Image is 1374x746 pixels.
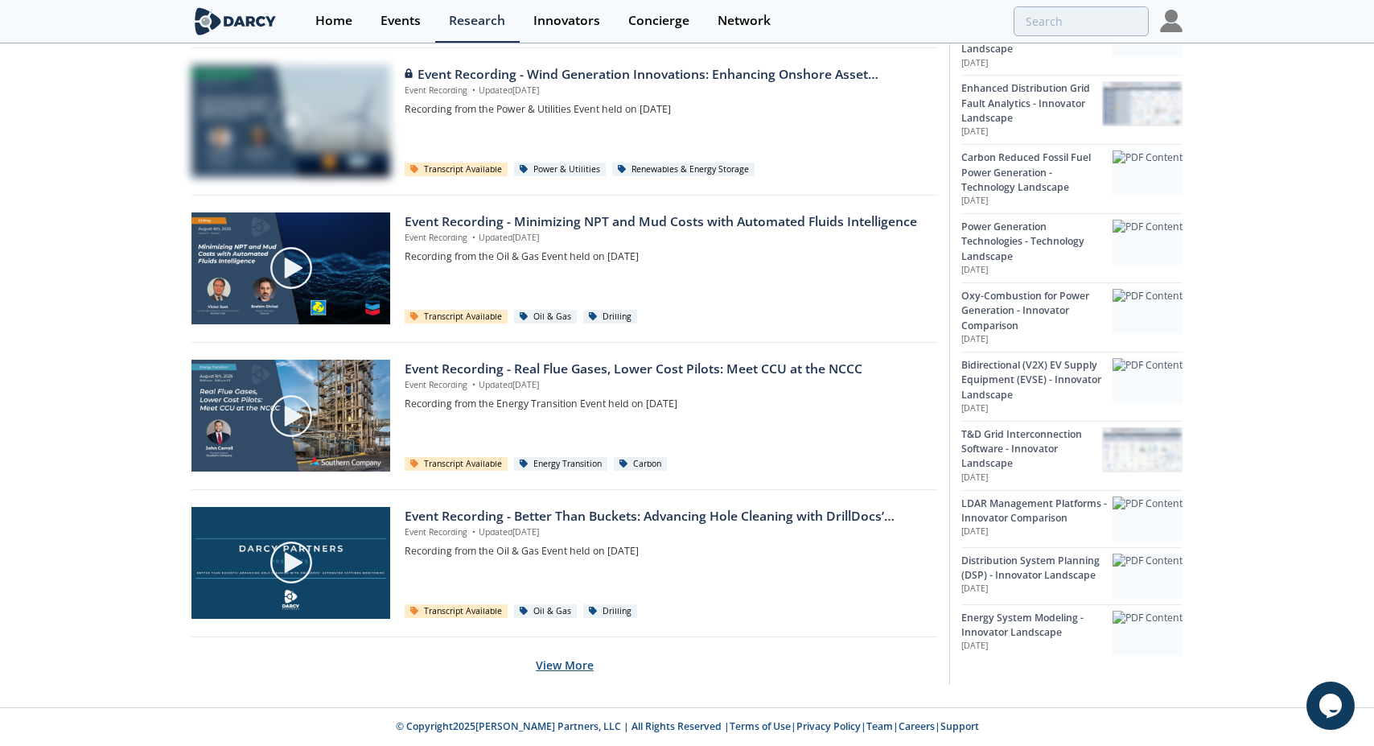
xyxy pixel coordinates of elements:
[405,212,927,232] div: Event Recording - Minimizing NPT and Mud Costs with Automated Fluids Intelligence
[583,604,638,619] div: Drilling
[405,397,927,411] p: Recording from the Energy Transition Event held on [DATE]
[405,232,927,245] p: Event Recording Updated [DATE]
[730,719,791,733] a: Terms of Use
[449,14,505,27] div: Research
[405,544,927,558] p: Recording from the Oil & Gas Event held on [DATE]
[961,547,1183,604] a: Distribution System Planning (DSP) - Innovator Landscape [DATE] PDF Content
[961,289,1113,333] div: Oxy-Combustion for Power Generation - Innovator Comparison
[961,264,1113,277] p: [DATE]
[191,212,938,325] a: Video Content Event Recording - Minimizing NPT and Mud Costs with Automated Fluids Intelligence E...
[191,507,938,620] a: Video Content Event Recording - Better Than Buckets: Advancing Hole Cleaning with DrillDocs’ Auto...
[536,645,594,685] button: View More
[961,195,1113,208] p: [DATE]
[470,84,479,96] span: •
[961,640,1113,653] p: [DATE]
[405,604,508,619] div: Transcript Available
[961,352,1183,421] a: Bidirectional (V2X) EV Supply Equipment (EVSE) - Innovator Landscape [DATE] PDF Content
[961,490,1183,547] a: LDAR Management Platforms - Innovator Comparison [DATE] PDF Content
[961,427,1102,472] div: T&D Grid Interconnection Software - Innovator Landscape
[961,525,1113,538] p: [DATE]
[961,333,1113,346] p: [DATE]
[1160,10,1183,32] img: Profile
[405,163,508,177] div: Transcript Available
[961,81,1102,126] div: Enhanced Distribution Grid Fault Analytics - Innovator Landscape
[718,14,771,27] div: Network
[191,360,938,472] a: Video Content Event Recording - Real Flue Gases, Lower Cost Pilots: Meet CCU at the NCCC Event Re...
[191,65,938,178] a: Video Content Event Recording - Wind Generation Innovations: Enhancing Onshore Asset Performance ...
[470,526,479,538] span: •
[961,126,1102,138] p: [DATE]
[405,379,927,392] p: Event Recording Updated [DATE]
[405,360,927,379] div: Event Recording - Real Flue Gases, Lower Cost Pilots: Meet CCU at the NCCC
[269,540,314,585] img: play-chapters-gray.svg
[961,213,1183,282] a: Power Generation Technologies - Technology Landscape [DATE] PDF Content
[381,14,421,27] div: Events
[961,604,1183,662] a: Energy System Modeling - Innovator Landscape [DATE] PDF Content
[961,497,1113,526] div: LDAR Management Platforms - Innovator Comparison
[961,144,1183,213] a: Carbon Reduced Fossil Fuel Power Generation - Technology Landscape [DATE] PDF Content
[405,84,927,97] p: Event Recording Updated [DATE]
[961,611,1113,641] div: Energy System Modeling - Innovator Landscape
[191,65,390,177] img: Video Content
[961,282,1183,352] a: Oxy-Combustion for Power Generation - Innovator Comparison [DATE] PDF Content
[940,719,979,733] a: Support
[961,150,1113,195] div: Carbon Reduced Fossil Fuel Power Generation - Technology Landscape
[405,310,508,324] div: Transcript Available
[961,421,1183,490] a: T&D Grid Interconnection Software - Innovator Landscape [DATE] T&D Grid Interconnection Software ...
[796,719,861,733] a: Privacy Policy
[405,457,508,472] div: Transcript Available
[1014,6,1149,36] input: Advanced Search
[612,163,755,177] div: Renewables & Energy Storage
[583,310,638,324] div: Drilling
[514,457,608,472] div: Energy Transition
[269,245,314,291] img: play-chapters-gray.svg
[470,379,479,390] span: •
[961,472,1102,484] p: [DATE]
[514,163,607,177] div: Power & Utilities
[533,14,600,27] div: Innovators
[1306,682,1358,730] iframe: chat widget
[405,65,927,84] div: Event Recording - Wind Generation Innovations: Enhancing Onshore Asset Performance and Enabling O...
[191,7,279,35] img: logo-wide.svg
[961,554,1113,583] div: Distribution System Planning (DSP) - Innovator Landscape
[405,102,927,117] p: Recording from the Power & Utilities Event held on [DATE]
[405,507,927,526] div: Event Recording - Better Than Buckets: Advancing Hole Cleaning with DrillDocs’ Automated Cuttings...
[961,75,1183,144] a: Enhanced Distribution Grid Fault Analytics - Innovator Landscape [DATE] Enhanced Distribution Gri...
[614,457,668,472] div: Carbon
[269,98,314,143] img: play-chapters-gray.svg
[866,719,893,733] a: Team
[899,719,935,733] a: Careers
[961,583,1113,596] p: [DATE]
[191,212,390,324] img: Video Content
[961,57,1113,70] p: [DATE]
[470,232,479,243] span: •
[269,394,314,439] img: play-chapters-gray.svg
[405,249,927,264] p: Recording from the Oil & Gas Event held on [DATE]
[514,310,578,324] div: Oil & Gas
[628,14,689,27] div: Concierge
[961,220,1113,264] div: Power Generation Technologies - Technology Landscape
[92,719,1282,734] p: © Copyright 2025 [PERSON_NAME] Partners, LLC | All Rights Reserved | | | | |
[315,14,352,27] div: Home
[961,402,1113,415] p: [DATE]
[405,526,927,539] p: Event Recording Updated [DATE]
[961,358,1113,402] div: Bidirectional (V2X) EV Supply Equipment (EVSE) - Innovator Landscape
[514,604,578,619] div: Oil & Gas
[191,507,390,619] img: Video Content
[191,360,390,472] img: Video Content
